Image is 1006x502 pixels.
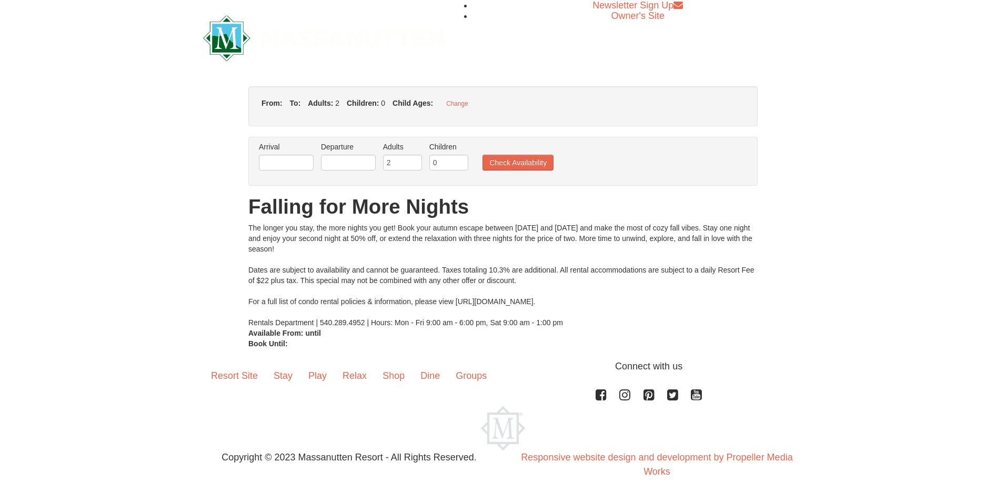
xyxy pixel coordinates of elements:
div: The longer you stay, the more nights you get! Book your autumn escape between [DATE] and [DATE] a... [248,223,758,328]
strong: From: [261,99,283,107]
label: Arrival [259,142,314,152]
strong: Book Until: [248,339,288,348]
strong: Child Ages: [393,99,433,107]
a: Play [300,359,335,392]
button: Check Availability [482,155,554,170]
label: Departure [321,142,376,152]
a: Resort Site [203,359,266,392]
button: Change [440,97,474,111]
strong: To: [290,99,301,107]
a: Responsive website design and development by Propeller Media Works [521,452,792,477]
strong: until [305,329,321,337]
a: Dine [413,359,448,392]
a: Massanutten Resort [203,24,444,49]
a: Shop [375,359,413,392]
a: Groups [448,359,495,392]
img: Massanutten Resort Logo [203,15,444,61]
a: Stay [266,359,300,392]
h1: Falling for More Nights [248,196,758,217]
p: Connect with us [203,359,803,374]
strong: Adults: [308,99,333,107]
strong: Children: [347,99,379,107]
label: Adults [383,142,422,152]
span: 0 [381,99,385,107]
a: Owner's Site [611,11,665,21]
a: Relax [335,359,375,392]
span: 2 [335,99,339,107]
img: Massanutten Resort Logo [481,406,525,450]
p: Copyright © 2023 Massanutten Resort - All Rights Reserved. [195,450,503,465]
label: Children [429,142,468,152]
strong: Available From: [248,329,304,337]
